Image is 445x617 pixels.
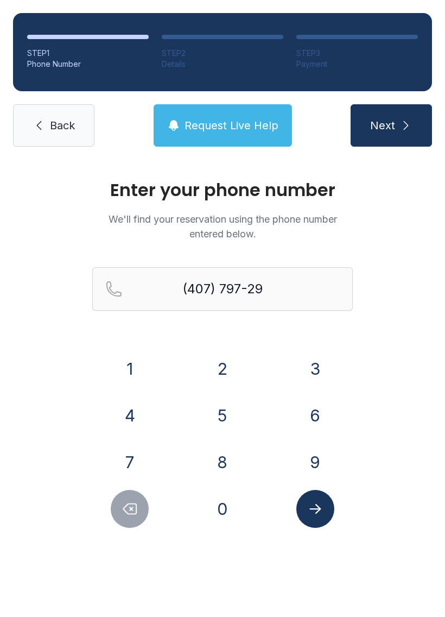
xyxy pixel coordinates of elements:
div: Phone Number [27,59,149,70]
button: 0 [204,490,241,528]
button: 9 [296,443,334,481]
button: 8 [204,443,241,481]
button: 3 [296,350,334,388]
p: We'll find your reservation using the phone number entered below. [92,212,353,241]
span: Request Live Help [185,118,278,133]
input: Reservation phone number [92,267,353,311]
button: 5 [204,396,241,435]
button: Submit lookup form [296,490,334,528]
button: 4 [111,396,149,435]
button: Delete number [111,490,149,528]
div: STEP 2 [162,48,283,59]
span: Next [370,118,395,133]
div: STEP 1 [27,48,149,59]
div: Details [162,59,283,70]
div: Payment [296,59,418,70]
button: 7 [111,443,149,481]
span: Back [50,118,75,133]
button: 1 [111,350,149,388]
div: STEP 3 [296,48,418,59]
button: 6 [296,396,334,435]
h1: Enter your phone number [92,181,353,199]
button: 2 [204,350,241,388]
